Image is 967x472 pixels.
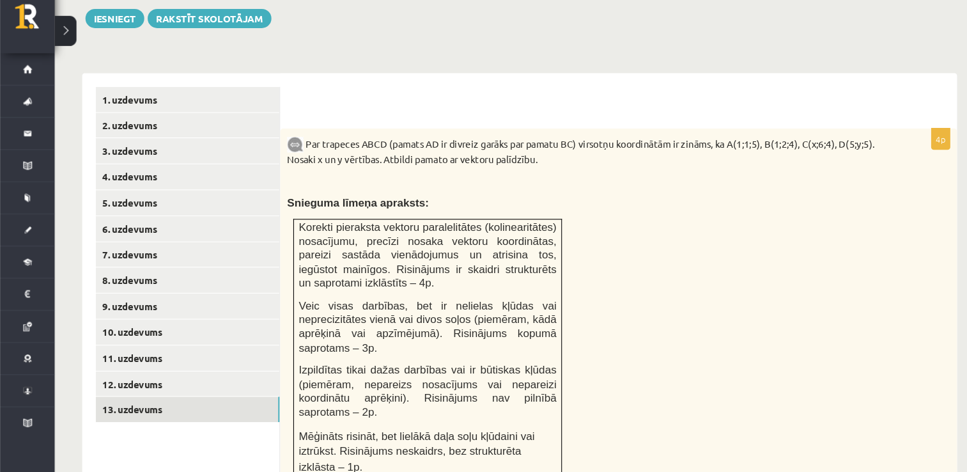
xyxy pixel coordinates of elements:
[89,100,261,123] a: 1. uzdevums
[138,27,254,45] a: Rakstīt skolotājam
[268,146,284,161] img: 9k=
[89,317,261,341] a: 10. uzdevums
[80,27,135,45] button: Iesniegt
[89,366,261,389] a: 12. uzdevums
[89,389,261,413] a: 13. uzdevums
[279,359,520,409] span: Izpildītas tikai dažas darbības vai ir būtiskas kļūdas (piemēram, nepareizs nosacījums vai nepare...
[14,22,51,54] a: Rīgas 1. Tālmācības vidusskola
[89,172,261,196] a: 4. uzdevums
[244,1,297,15] span: Sekundes
[89,342,261,365] a: 11. uzdevums
[172,1,217,15] span: Minūtes
[870,138,888,159] p: 4p
[89,293,261,317] a: 9. uzdevums
[89,269,261,292] a: 8. uzdevums
[96,1,102,15] span: 1
[107,1,146,15] span: Stunda
[89,124,261,148] a: 2. uzdevums
[279,225,520,288] span: Korekti pieraksta vektoru paralelitātes (kolinearitātes) nosacījumu, precīzi nosaka vektoru koord...
[279,421,500,460] span: Mēģināts risināt, bet lielākā daļa soļu kļūdaini vai iztrūkst. Risinājums neskaidrs, bez struktur...
[155,1,167,15] span: 12
[279,299,520,349] span: Veic visas darbības, bet ir nelielas kļūdas vai neprecizitātes vienā vai divos soļos (piemēram, k...
[89,196,261,220] a: 5. uzdevums
[89,221,261,244] a: 6. uzdevums
[275,118,279,123] img: Balts.png
[268,145,824,174] p: Par trapeces ABCD (pamats AD ir divreiz garāks par pamatu BC) virsotņu koordinātām ir zināms, ka ...
[226,1,239,15] span: 28
[89,148,261,171] a: 3. uzdevums
[268,203,401,214] span: Snieguma līmeņa apraksts:
[13,13,606,26] body: Bagātinātā teksta redaktors, wiswyg-editor-user-answer-47433901185320
[89,245,261,269] a: 7. uzdevums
